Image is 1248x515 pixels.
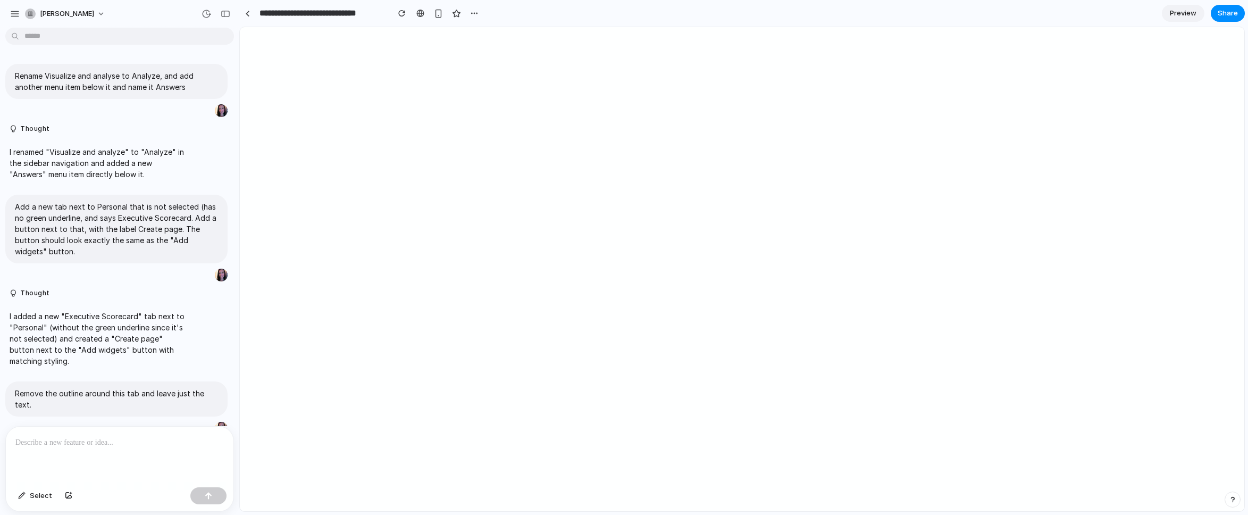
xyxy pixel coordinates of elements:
span: Select [30,491,52,501]
p: I renamed "Visualize and analyze" to "Analyze" in the sidebar navigation and added a new "Answers... [10,146,187,180]
p: Rename Visualize and analyse to Analyze, and add another menu item below it and name it Answers [15,70,218,93]
a: Preview [1162,5,1204,22]
span: [PERSON_NAME] [40,9,94,19]
span: Share [1218,8,1238,19]
button: Select [13,487,57,504]
button: [PERSON_NAME] [21,5,111,22]
p: Remove the outline around this tab and leave just the text. [15,388,218,410]
button: Share [1211,5,1245,22]
p: I added a new "Executive Scorecard" tab next to "Personal" (without the green underline since it'... [10,311,187,367]
span: Preview [1170,8,1196,19]
p: Add a new tab next to Personal that is not selected (has no green underline, and says Executive S... [15,201,218,257]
